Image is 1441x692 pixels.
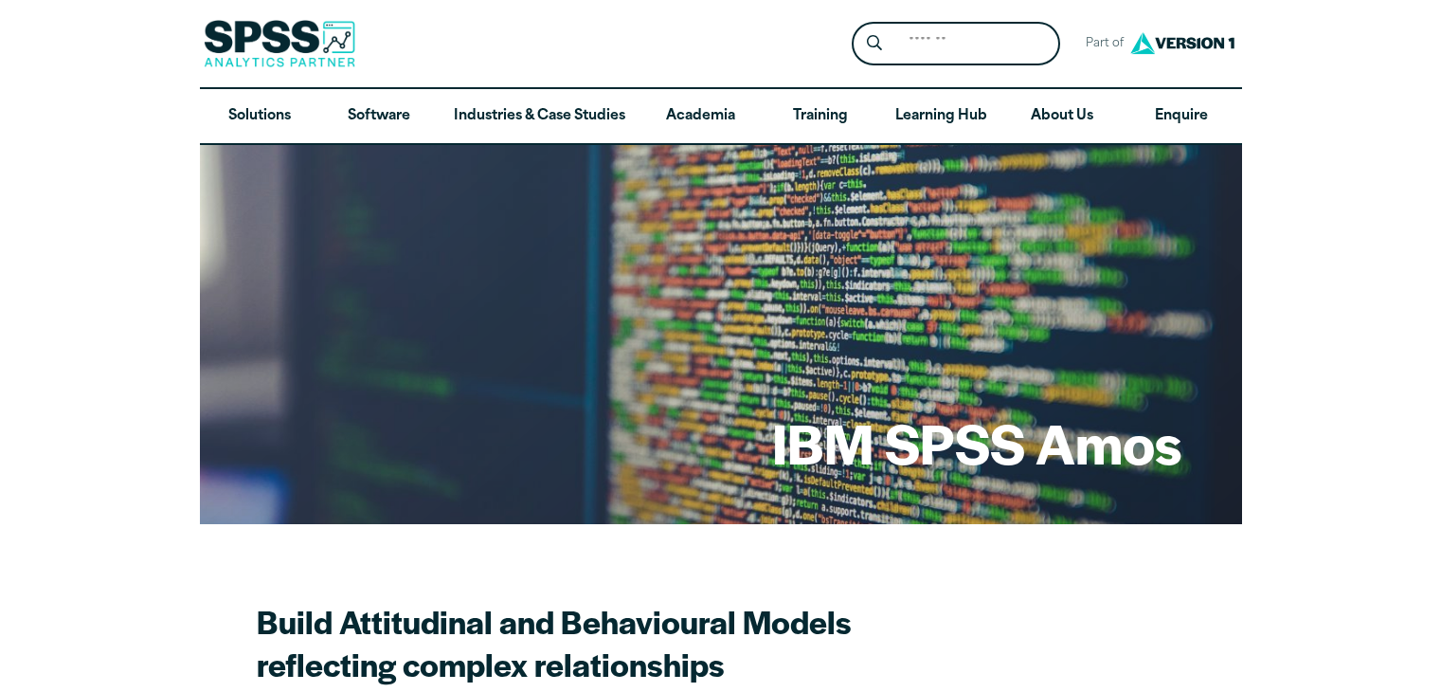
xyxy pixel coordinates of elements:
[1002,89,1122,144] a: About Us
[760,89,879,144] a: Training
[1122,89,1241,144] a: Enquire
[1126,26,1239,61] img: Version1 Logo
[856,27,892,62] button: Search magnifying glass icon
[852,22,1060,66] form: Site Header Search Form
[1075,30,1126,58] span: Part of
[204,20,355,67] img: SPSS Analytics Partner
[200,89,1242,144] nav: Desktop version of site main menu
[640,89,760,144] a: Academia
[439,89,640,144] a: Industries & Case Studies
[200,89,319,144] a: Solutions
[880,89,1002,144] a: Learning Hub
[772,406,1181,480] h1: IBM SPSS Amos
[867,35,882,51] svg: Search magnifying glass icon
[319,89,439,144] a: Software
[257,600,889,685] h2: Build Attitudinal and Behavioural Models reflecting complex relationships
